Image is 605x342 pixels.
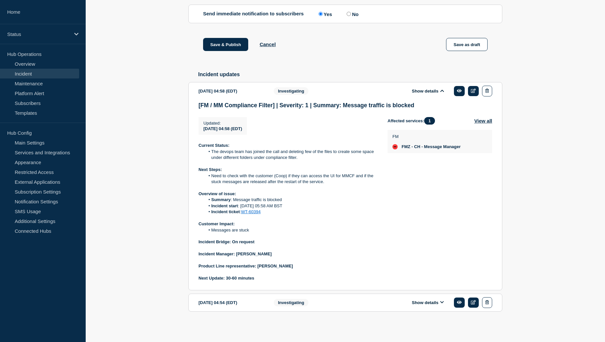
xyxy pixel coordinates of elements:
[392,144,398,149] div: down
[260,42,276,47] button: Cancel
[211,209,240,214] strong: Incident ticket
[199,191,236,196] strong: Overview of issue:
[205,197,377,203] li: : Message traffic is blocked
[388,117,438,125] span: Affected services:
[410,88,446,94] button: Show details
[199,251,272,256] strong: Incident Manager: [PERSON_NAME]
[205,209,377,215] li: :
[7,31,70,37] p: Status
[474,117,492,125] button: View all
[392,134,461,139] p: FM
[198,72,502,77] h2: Incident updates
[274,87,308,95] span: Investigating
[446,38,488,51] button: Save as draft
[199,239,254,244] strong: Incident Bridge: On request
[205,203,377,209] li: : [DATE] 05:58 AM BST
[205,173,377,185] li: Need to check with the customer (Coop) if they can access the UI for MMCF and if the stuck messag...
[199,143,230,148] strong: Current Status:
[319,12,323,16] input: Yes
[402,144,461,149] span: FMZ - CH - Message Manager
[424,117,435,125] span: 1
[274,299,308,306] span: Investigating
[203,38,248,51] button: Save & Publish
[345,11,358,17] label: No
[199,276,254,281] strong: Next Update: 30-60 minutes
[199,297,264,308] div: [DATE] 04:54 (EDT)
[203,11,488,17] div: Send immediate notification to subscribers
[211,197,231,202] strong: Summary
[203,126,242,131] span: [DATE] 04:58 (EDT)
[205,227,377,233] li: Messages are stuck
[205,149,377,161] li: The devops team has joined the call and deleting few of the files to create some space under diff...
[199,264,293,268] strong: Product Line representative: [PERSON_NAME]
[410,300,446,305] button: Show details
[199,221,235,226] strong: Customer Impact:
[347,12,351,16] input: No
[199,167,222,172] strong: Next Steps:
[203,11,304,17] p: Send immediate notification to subscribers
[211,203,238,208] strong: Incident start
[199,86,264,96] div: [DATE] 04:58 (EDT)
[203,121,242,126] p: Updated :
[317,11,332,17] label: Yes
[241,209,261,214] a: WT-60394
[199,102,492,109] h3: [FM / MM Compliance Filter] | Severity: 1 | Summary: Message traffic is blocked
